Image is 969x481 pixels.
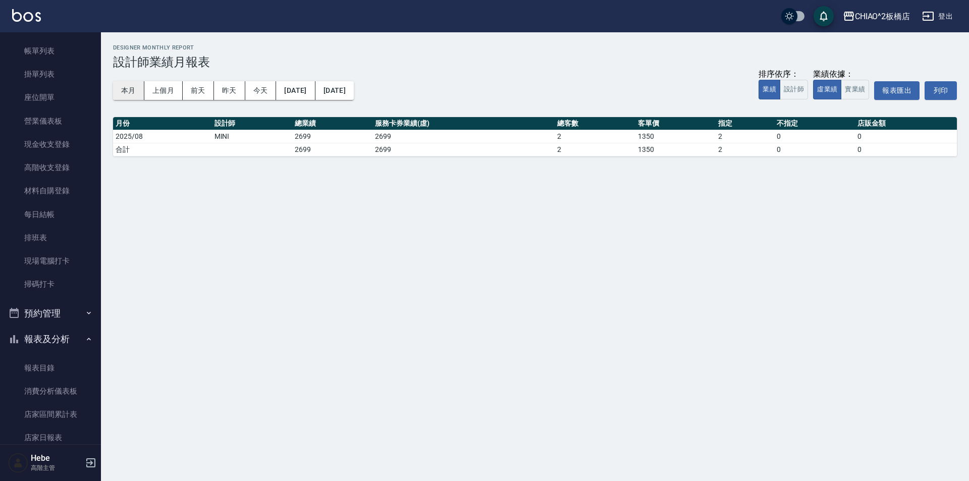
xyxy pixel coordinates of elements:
button: 報表匯出 [874,81,920,100]
td: 2 [716,143,774,156]
th: 客單價 [635,117,716,130]
td: 合計 [113,143,212,156]
th: 指定 [716,117,774,130]
div: 業績依據： [813,69,869,80]
td: 0 [855,143,957,156]
td: 2699 [372,143,555,156]
button: 報表及分析 [4,326,97,352]
button: 實業績 [841,80,869,99]
td: 2699 [292,143,372,156]
td: 2 [555,130,635,143]
a: 現場電腦打卡 [4,249,97,273]
img: Logo [12,9,41,22]
button: 今天 [245,81,277,100]
a: 排班表 [4,226,97,249]
a: 材料自購登錄 [4,179,97,202]
div: 排序依序： [759,69,808,80]
td: MINI [212,130,292,143]
a: 消費分析儀表板 [4,380,97,403]
a: 營業儀表板 [4,110,97,133]
a: 報表目錄 [4,356,97,380]
button: 虛業績 [813,80,841,99]
button: 上個月 [144,81,183,100]
th: 設計師 [212,117,292,130]
a: 店家日報表 [4,426,97,449]
td: 2 [555,143,635,156]
h2: Designer Monthly Report [113,44,957,51]
td: 2699 [292,130,372,143]
th: 服務卡券業績(虛) [372,117,555,130]
button: 列印 [925,81,957,100]
td: 0 [855,130,957,143]
button: 登出 [918,7,957,26]
div: CHIAO^2板橋店 [855,10,910,23]
a: 座位開單 [4,86,97,109]
button: CHIAO^2板橋店 [839,6,914,27]
td: 2699 [372,130,555,143]
img: Person [8,453,28,473]
h5: Hebe [31,453,82,463]
h3: 設計師業績月報表 [113,55,957,69]
a: 店家區間累計表 [4,403,97,426]
table: a dense table [113,117,957,156]
a: 帳單列表 [4,39,97,63]
td: 0 [774,130,854,143]
td: 1350 [635,143,716,156]
td: 1350 [635,130,716,143]
button: [DATE] [276,81,315,100]
a: 高階收支登錄 [4,156,97,179]
td: 0 [774,143,854,156]
button: 昨天 [214,81,245,100]
th: 月份 [113,117,212,130]
th: 店販金額 [855,117,957,130]
a: 每日結帳 [4,203,97,226]
button: save [814,6,834,26]
td: 2025/08 [113,130,212,143]
th: 總業績 [292,117,372,130]
button: 本月 [113,81,144,100]
th: 總客數 [555,117,635,130]
button: [DATE] [315,81,354,100]
a: 掃碼打卡 [4,273,97,296]
p: 高階主管 [31,463,82,472]
th: 不指定 [774,117,854,130]
button: 設計師 [780,80,808,99]
button: 業績 [759,80,780,99]
a: 現金收支登錄 [4,133,97,156]
button: 預約管理 [4,300,97,327]
a: 掛單列表 [4,63,97,86]
button: 前天 [183,81,214,100]
td: 2 [716,130,774,143]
